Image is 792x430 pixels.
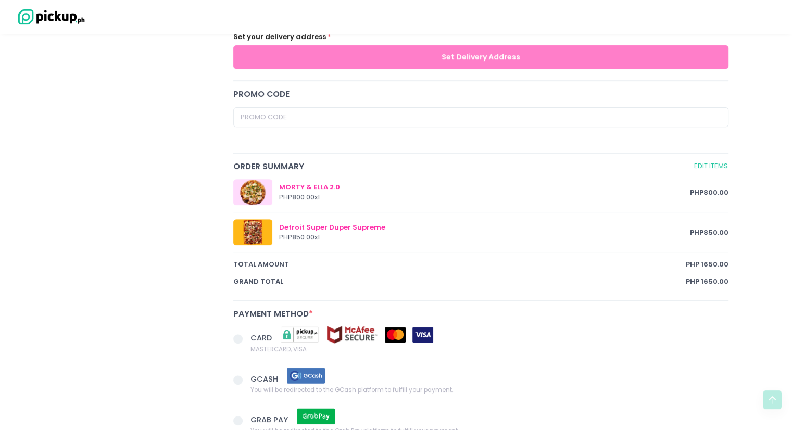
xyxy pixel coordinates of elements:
[690,227,728,238] span: PHP 850.00
[233,160,692,172] span: Order Summary
[233,259,686,270] span: total amount
[686,259,728,270] span: PHP 1650.00
[233,276,686,287] span: Grand total
[686,276,728,287] span: PHP 1650.00
[233,107,729,127] input: Promo Code
[274,325,326,344] img: pickupsecure
[385,327,406,343] img: mastercard
[250,385,453,395] span: You will be redirected to the GCash platform to fulfill your payment.
[690,187,728,198] span: PHP 800.00
[290,407,342,425] img: grab pay
[250,333,274,343] span: CARD
[412,327,433,343] img: visa
[694,160,728,172] a: Edit Items
[233,32,326,42] label: Set your delivery address
[326,325,378,344] img: mcafee-secure
[13,8,86,26] img: logo
[279,222,690,233] div: Detroit Super Duper Supreme
[250,414,290,425] span: GRAB PAY
[233,45,729,69] button: Set Delivery Address
[279,232,690,243] div: PHP 850.00 x 1
[250,373,280,384] span: GCASH
[279,192,690,203] div: PHP 800.00 x 1
[250,344,433,354] span: MASTERCARD, VISA
[280,366,332,385] img: gcash
[233,88,729,100] div: Promo code
[233,308,729,320] div: Payment Method
[279,182,690,193] div: MORTY & ELLA 2.0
